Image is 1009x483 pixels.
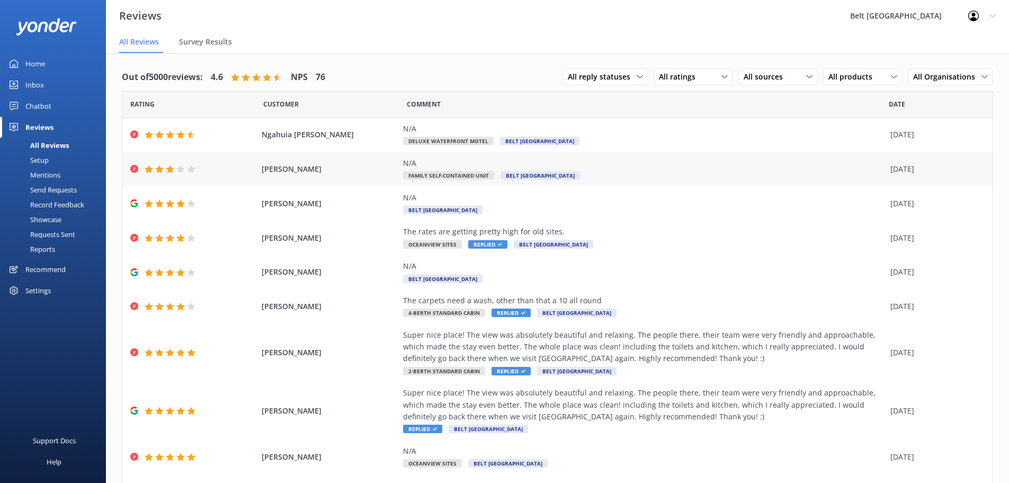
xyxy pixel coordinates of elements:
[403,329,885,365] div: Super nice place! The view was absolutely beautiful and relaxing. The people there, their team we...
[25,74,44,95] div: Inbox
[6,138,106,153] a: All Reviews
[403,123,885,135] div: N/A
[25,95,51,117] div: Chatbot
[890,163,979,175] div: [DATE]
[514,240,593,249] span: Belt [GEOGRAPHIC_DATA]
[468,240,507,249] span: Replied
[403,445,885,457] div: N/A
[659,71,702,83] span: All ratings
[890,347,979,358] div: [DATE]
[403,157,885,169] div: N/A
[6,212,61,227] div: Showcase
[6,242,55,257] div: Reports
[262,451,398,463] span: [PERSON_NAME]
[403,275,483,283] span: Belt [GEOGRAPHIC_DATA]
[407,99,441,109] span: Question
[492,367,531,375] span: Replied
[262,405,398,417] span: [PERSON_NAME]
[6,168,60,182] div: Mentions
[403,240,462,249] span: Oceanview Sites
[262,232,398,244] span: [PERSON_NAME]
[890,198,979,209] div: [DATE]
[25,280,51,301] div: Settings
[6,227,75,242] div: Requests Sent
[890,405,979,417] div: [DATE]
[501,171,580,180] span: Belt [GEOGRAPHIC_DATA]
[492,309,531,317] span: Replied
[6,212,106,227] a: Showcase
[500,137,579,145] span: Belt [GEOGRAPHIC_DATA]
[263,99,299,109] span: Date
[33,430,76,451] div: Support Docs
[913,71,981,83] span: All Organisations
[828,71,879,83] span: All products
[16,18,77,36] img: yonder-white-logo.png
[568,71,637,83] span: All reply statuses
[262,198,398,209] span: [PERSON_NAME]
[6,168,106,182] a: Mentions
[890,266,979,278] div: [DATE]
[6,227,106,242] a: Requests Sent
[890,301,979,312] div: [DATE]
[403,192,885,204] div: N/A
[25,117,53,138] div: Reviews
[537,309,617,317] span: Belt [GEOGRAPHIC_DATA]
[262,301,398,312] span: [PERSON_NAME]
[122,71,203,84] h4: Out of 5000 reviews:
[119,37,159,47] span: All Reviews
[291,71,308,84] h4: NPS
[403,367,485,375] span: 2-Berth Standard Cabin
[403,137,494,145] span: Deluxe Waterfront Motel
[47,451,61,472] div: Help
[403,309,485,317] span: 4-Berth Standard Cabin
[211,71,223,84] h4: 4.6
[6,138,69,153] div: All Reviews
[403,425,442,433] span: Replied
[262,347,398,358] span: [PERSON_NAME]
[130,99,155,109] span: Date
[6,153,49,168] div: Setup
[6,197,84,212] div: Record Feedback
[449,425,528,433] span: Belt [GEOGRAPHIC_DATA]
[6,197,106,212] a: Record Feedback
[537,367,617,375] span: Belt [GEOGRAPHIC_DATA]
[25,53,45,74] div: Home
[119,7,162,24] h3: Reviews
[6,182,77,197] div: Send Requests
[403,260,885,272] div: N/A
[890,129,979,140] div: [DATE]
[468,459,548,468] span: Belt [GEOGRAPHIC_DATA]
[179,37,232,47] span: Survey Results
[262,163,398,175] span: [PERSON_NAME]
[403,171,494,180] span: Family Self-Contained Unit
[744,71,789,83] span: All sources
[6,153,106,168] a: Setup
[403,387,885,423] div: Super nice place! The view was absolutely beautiful and relaxing. The people there, their team we...
[25,259,66,280] div: Recommend
[889,99,905,109] span: Date
[890,232,979,244] div: [DATE]
[403,295,885,306] div: The carpets need a wash, other than that a 10 all round
[316,71,325,84] h4: 76
[6,182,106,197] a: Send Requests
[6,242,106,257] a: Reports
[403,206,483,214] span: Belt [GEOGRAPHIC_DATA]
[403,459,462,468] span: Oceanview Sites
[403,226,885,238] div: The rates are getting pretty high for old sites.
[262,129,398,140] span: Ngahuia [PERSON_NAME]
[890,451,979,463] div: [DATE]
[262,266,398,278] span: [PERSON_NAME]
